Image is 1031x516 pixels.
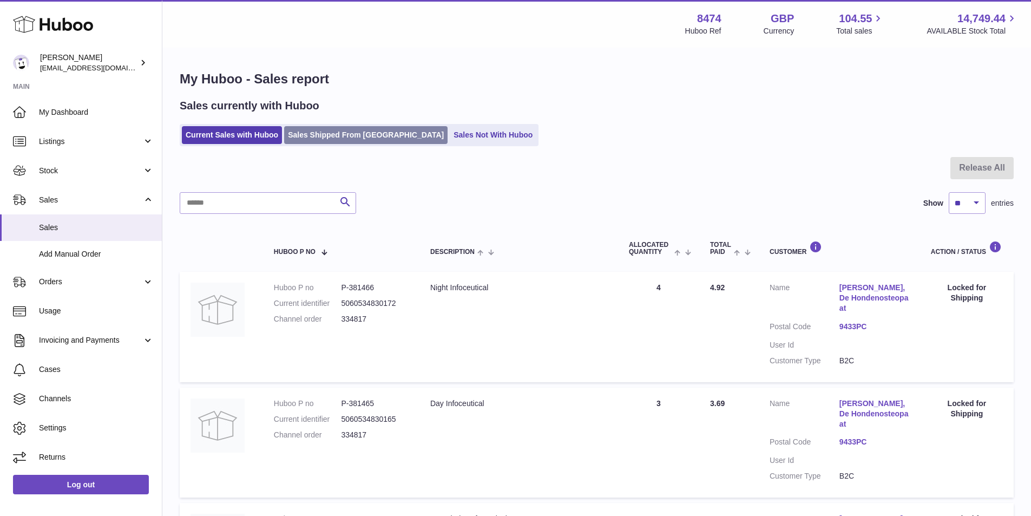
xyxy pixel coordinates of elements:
dt: Name [770,399,839,432]
span: Invoicing and Payments [39,335,142,345]
span: My Dashboard [39,107,154,117]
span: Orders [39,277,142,287]
a: 9433PC [839,437,909,447]
h2: Sales currently with Huboo [180,99,319,113]
div: Day Infoceutical [430,399,607,409]
span: Settings [39,423,154,433]
dd: 334817 [341,430,409,440]
span: AVAILABLE Stock Total [927,26,1018,36]
dt: Channel order [274,430,342,440]
div: Huboo Ref [685,26,721,36]
a: [PERSON_NAME], De Hondenosteopaat [839,399,909,429]
dt: Customer Type [770,356,839,366]
a: 104.55 Total sales [836,11,884,36]
span: [EMAIL_ADDRESS][DOMAIN_NAME] [40,63,159,72]
span: 14,749.44 [957,11,1006,26]
a: Current Sales with Huboo [182,126,282,144]
dt: Postal Code [770,322,839,335]
span: Sales [39,195,142,205]
span: Total paid [710,241,731,256]
div: Action / Status [931,241,1003,256]
span: Huboo P no [274,249,316,256]
div: Locked for Shipping [931,399,1003,419]
span: Channels [39,394,154,404]
div: [PERSON_NAME] [40,53,137,73]
dd: P-381466 [341,283,409,293]
label: Show [923,198,943,208]
dt: Huboo P no [274,283,342,293]
dd: P-381465 [341,399,409,409]
strong: GBP [771,11,794,26]
a: Log out [13,475,149,494]
span: Returns [39,452,154,462]
span: 4.92 [710,283,725,292]
span: Cases [39,364,154,375]
div: Currency [764,26,794,36]
dd: B2C [839,356,909,366]
dt: Customer Type [770,471,839,481]
dt: Channel order [274,314,342,324]
span: Usage [39,306,154,316]
dt: Postal Code [770,437,839,450]
a: 9433PC [839,322,909,332]
div: Night Infoceutical [430,283,607,293]
span: entries [991,198,1014,208]
dd: B2C [839,471,909,481]
strong: 8474 [697,11,721,26]
img: no-photo.jpg [191,283,245,337]
dt: User Id [770,455,839,466]
a: [PERSON_NAME], De Hondenosteopaat [839,283,909,313]
dt: Current identifier [274,414,342,424]
dt: User Id [770,340,839,350]
a: 14,749.44 AVAILABLE Stock Total [927,11,1018,36]
span: Add Manual Order [39,249,154,259]
span: Total sales [836,26,884,36]
td: 3 [618,388,699,498]
dt: Huboo P no [274,399,342,409]
span: Description [430,249,475,256]
span: 3.69 [710,399,725,408]
img: no-photo.jpg [191,399,245,453]
dd: 5060534830165 [341,414,409,424]
img: orders@neshealth.com [13,55,29,71]
dt: Name [770,283,839,316]
td: 4 [618,272,699,382]
a: Sales Not With Huboo [450,126,536,144]
span: 104.55 [839,11,872,26]
h1: My Huboo - Sales report [180,70,1014,88]
dt: Current identifier [274,298,342,309]
dd: 334817 [341,314,409,324]
dd: 5060534830172 [341,298,409,309]
div: Locked for Shipping [931,283,1003,303]
span: ALLOCATED Quantity [629,241,672,256]
span: Sales [39,223,154,233]
div: Customer [770,241,909,256]
span: Stock [39,166,142,176]
a: Sales Shipped From [GEOGRAPHIC_DATA] [284,126,448,144]
span: Listings [39,136,142,147]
